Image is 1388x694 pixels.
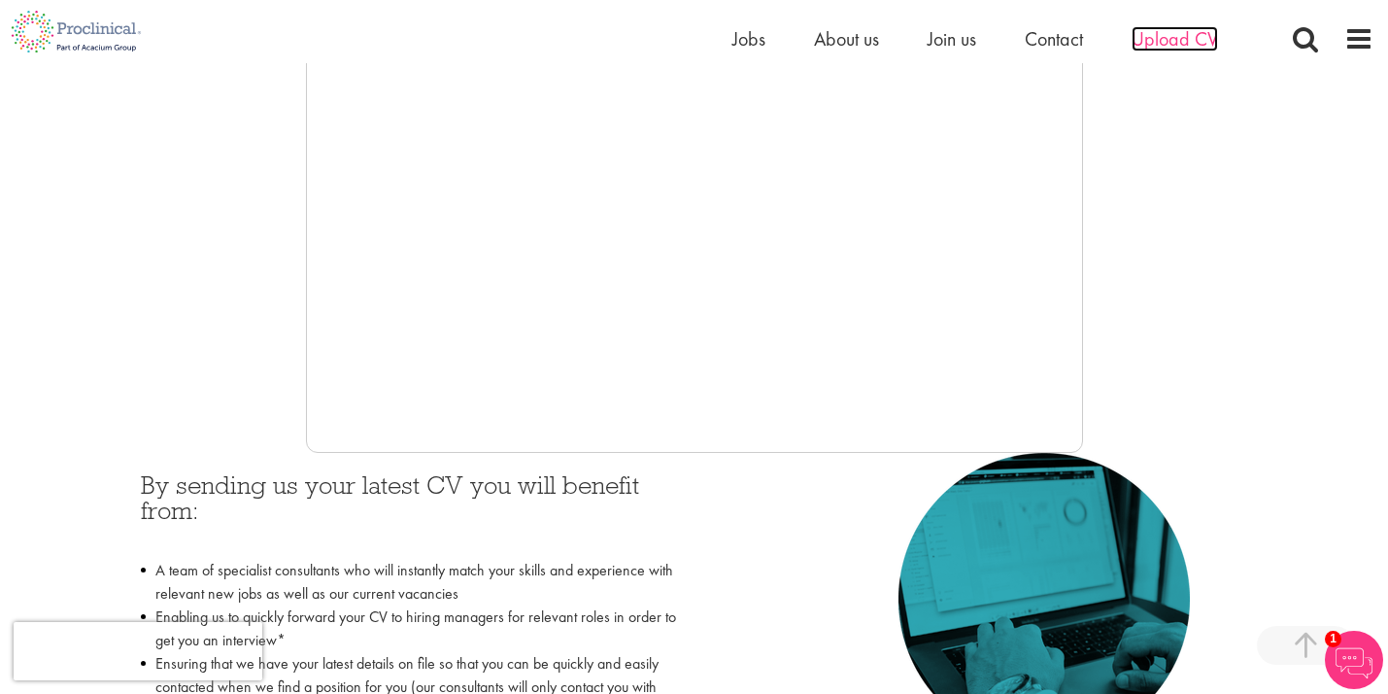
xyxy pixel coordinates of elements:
a: Join us [928,26,976,52]
li: A team of specialist consultants who will instantly match your skills and experience with relevan... [141,559,680,606]
li: Enabling us to quickly forward your CV to hiring managers for relevant roles in order to get you ... [141,606,680,652]
img: Chatbot [1325,631,1383,689]
span: 1 [1325,631,1341,647]
h3: By sending us your latest CV you will benefit from: [141,472,680,549]
a: Upload CV [1132,26,1218,52]
iframe: reCAPTCHA [14,622,262,680]
a: Contact [1025,26,1083,52]
a: Jobs [732,26,765,52]
a: About us [814,26,879,52]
